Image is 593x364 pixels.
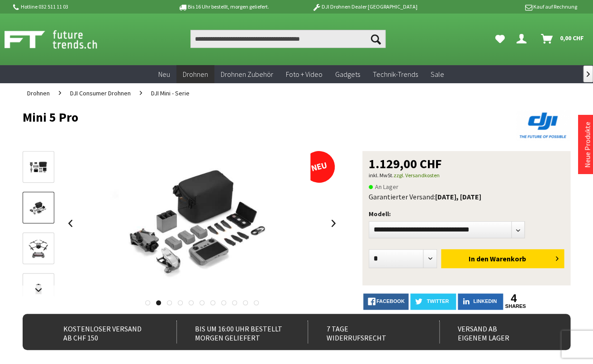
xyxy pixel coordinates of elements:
[473,298,497,304] span: LinkedIn
[369,181,398,192] span: An Lager
[70,89,131,97] span: DJI Consumer Drohnen
[587,71,590,77] span: 
[5,28,117,51] img: Shop Futuretrends - zur Startseite wechseln
[441,249,564,268] button: In den Warenkorb
[394,172,440,179] a: zzgl. Versandkosten
[516,110,570,140] img: DJI
[308,321,423,343] div: 7 Tage Widerrufsrecht
[335,70,360,79] span: Gadgets
[505,303,522,309] a: shares
[176,65,214,84] a: Drohnen
[366,30,385,48] button: Suchen
[294,1,435,12] p: DJI Drohnen Dealer [GEOGRAPHIC_DATA]
[152,65,176,84] a: Neu
[583,122,592,168] a: Neue Produkte
[190,30,385,48] input: Produkt, Marke, Kategorie, EAN, Artikelnummer…
[12,1,153,12] p: Hotline 032 511 11 03
[439,321,555,343] div: Versand ab eigenem Lager
[491,30,509,48] a: Meine Favoriten
[45,321,161,343] div: Kostenloser Versand ab CHF 150
[436,1,577,12] p: Kauf auf Rechnung
[369,192,564,201] div: Garantierter Versand:
[23,110,461,124] h1: Mini 5 Pro
[489,254,526,263] span: Warenkorb
[27,89,50,97] span: Drohnen
[560,31,584,45] span: 0,00 CHF
[158,70,170,79] span: Neu
[369,208,564,219] p: Modell:
[25,159,52,176] img: Vorschau: Mini 5 Pro
[513,30,534,48] a: Dein Konto
[151,89,190,97] span: DJI Mini - Serie
[66,83,135,103] a: DJI Consumer Drohnen
[363,293,409,310] a: facebook
[280,65,329,84] a: Foto + Video
[458,293,503,310] a: LinkedIn
[221,70,273,79] span: Drohnen Zubehör
[369,157,442,170] span: 1.129,00 CHF
[214,65,280,84] a: Drohnen Zubehör
[431,70,444,79] span: Sale
[183,70,208,79] span: Drohnen
[369,170,564,181] p: inkl. MwSt.
[286,70,323,79] span: Foto + Video
[376,298,404,304] span: facebook
[537,30,588,48] a: Warenkorb
[176,321,292,343] div: Bis um 16:00 Uhr bestellt Morgen geliefert
[468,254,488,263] span: In den
[366,65,424,84] a: Technik-Trends
[435,192,481,201] b: [DATE], [DATE]
[410,293,456,310] a: twitter
[153,1,294,12] p: Bis 16 Uhr bestellt, morgen geliefert.
[373,70,418,79] span: Technik-Trends
[424,65,451,84] a: Sale
[427,298,449,304] span: twitter
[23,83,54,103] a: Drohnen
[329,65,366,84] a: Gadgets
[505,293,522,303] a: 4
[147,83,194,103] a: DJI Mini - Serie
